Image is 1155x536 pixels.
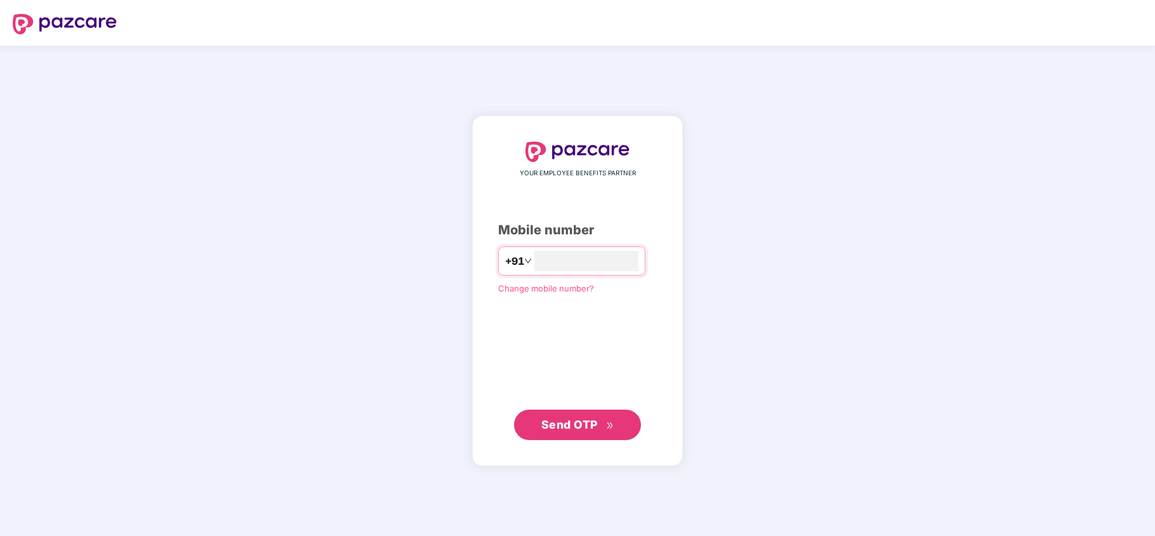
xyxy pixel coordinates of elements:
[525,142,630,162] img: logo
[514,410,641,440] button: Send OTPdouble-right
[13,14,117,34] img: logo
[541,418,598,431] span: Send OTP
[520,168,636,178] span: YOUR EMPLOYEE BENEFITS PARTNER
[524,257,532,265] span: down
[498,220,657,240] div: Mobile number
[498,283,594,293] a: Change mobile number?
[606,422,614,430] span: double-right
[505,253,524,269] span: +91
